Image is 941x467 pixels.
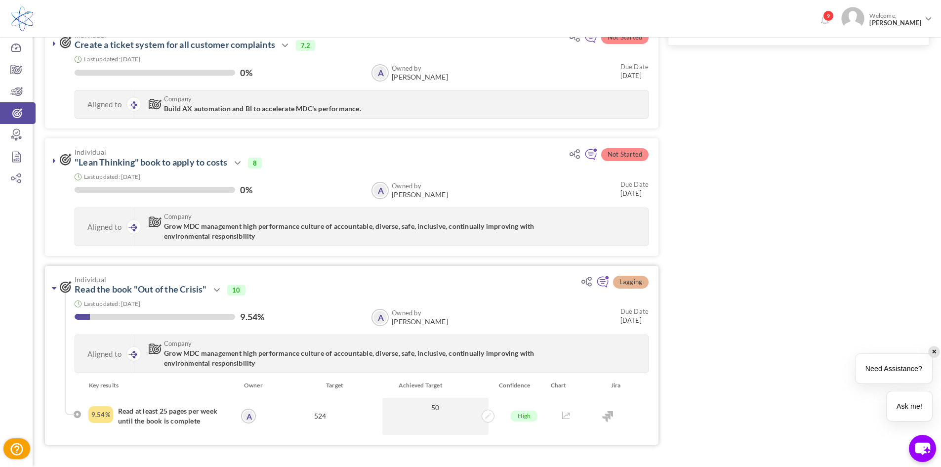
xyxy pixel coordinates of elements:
div: Achieved Target [384,381,492,390]
a: Add continuous feedback [584,153,597,162]
span: 50 [387,403,484,412]
img: Logo [11,6,33,31]
span: Individual [75,276,565,283]
small: Last updated: [DATE] [84,300,140,307]
span: [PERSON_NAME] [392,191,448,199]
span: [PERSON_NAME] [392,318,448,326]
span: Grow MDC management high performance culture of accountable, diverse, safe, inclusive, continuall... [164,349,534,367]
small: [DATE] [620,180,649,198]
small: Due Date [620,180,649,188]
div: Confidence [491,381,545,390]
span: Company [164,340,564,347]
a: A [242,410,255,423]
h4: Read at least 25 pages per week until the book is complete [118,406,229,426]
a: Notifications [817,13,832,29]
div: 524 [264,398,376,435]
span: Build AX automation and BI to accelerate MDC's performance. [164,104,361,113]
button: chat-button [909,435,936,462]
span: Company [164,213,564,220]
small: Last updated: [DATE] [84,173,140,180]
div: Completed Percentage [88,406,113,423]
b: Owned by [392,64,421,72]
a: Photo Welcome,[PERSON_NAME] [837,3,936,32]
small: [DATE] [620,62,649,80]
span: Lagging [613,276,649,289]
span: 10 [227,285,245,296]
a: Read the book "Out of the Crisis" [75,284,207,295]
span: 9 [823,10,834,21]
a: Add continuous feedback [596,280,609,289]
span: Company [164,95,564,102]
div: Owner [238,381,276,390]
div: Need Assistance? [856,354,932,383]
a: Update achivements [479,411,491,420]
div: Key results [82,381,238,390]
span: [PERSON_NAME] [869,19,921,27]
div: Aligned to [75,208,134,246]
small: [DATE] [620,307,649,325]
img: Jira Integration [602,411,613,422]
span: Welcome, [864,7,924,32]
a: A [372,65,388,81]
span: 8 [248,158,262,169]
span: Not Started [601,31,649,44]
b: Owned by [392,309,421,317]
a: Create a ticket system for all customer complaints [75,39,275,50]
span: Not Started [601,148,649,161]
a: Add continuous feedback [584,36,597,44]
small: Due Date [620,307,649,315]
small: Last updated: [DATE] [84,55,140,63]
span: Grow MDC management high performance culture of accountable, diverse, safe, inclusive, continuall... [164,222,534,240]
label: 0% [240,185,252,195]
span: Individual [75,148,565,156]
small: Due Date [620,63,649,71]
div: Aligned to [75,335,134,373]
div: Jira [589,381,643,390]
label: 0% [240,68,252,78]
a: A [372,310,388,325]
a: "Lean Thinking" book to apply to costs [75,157,228,168]
div: ✕ [929,346,940,357]
div: Ask me! [887,391,932,421]
a: A [372,183,388,198]
label: 9.54% [240,312,264,322]
div: Chart [546,381,589,390]
div: Target [276,381,384,390]
img: Photo [841,7,864,30]
span: [PERSON_NAME] [392,73,448,81]
span: 7.2 [296,40,316,51]
b: Owned by [392,182,421,190]
span: High [511,411,537,422]
div: Aligned to [75,90,134,118]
